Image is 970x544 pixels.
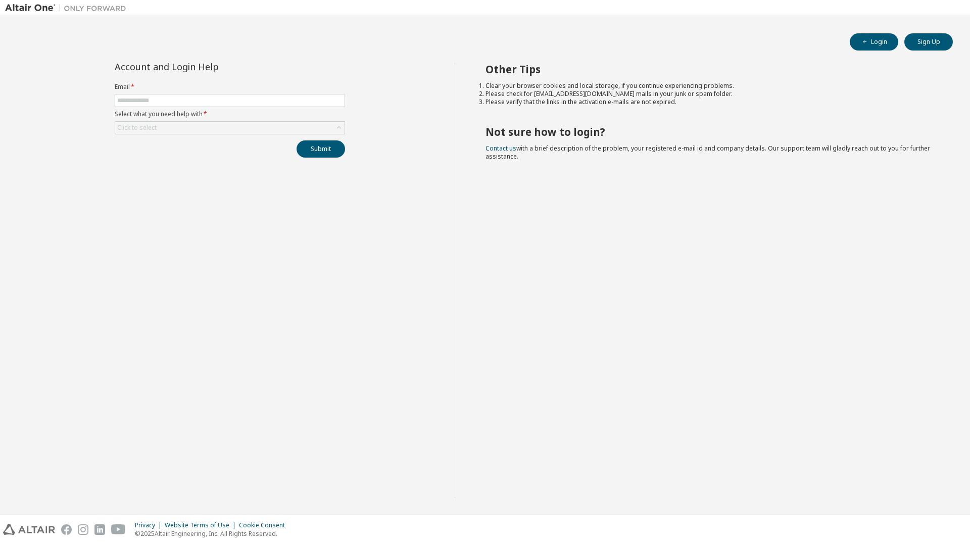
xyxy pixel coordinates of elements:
img: facebook.svg [61,524,72,535]
button: Login [850,33,898,51]
div: Account and Login Help [115,63,299,71]
img: Altair One [5,3,131,13]
label: Email [115,83,345,91]
button: Sign Up [904,33,953,51]
img: altair_logo.svg [3,524,55,535]
h2: Not sure how to login? [486,125,935,138]
img: linkedin.svg [94,524,105,535]
li: Clear your browser cookies and local storage, if you continue experiencing problems. [486,82,935,90]
div: Privacy [135,521,165,529]
li: Please check for [EMAIL_ADDRESS][DOMAIN_NAME] mails in your junk or spam folder. [486,90,935,98]
a: Contact us [486,144,516,153]
label: Select what you need help with [115,110,345,118]
button: Submit [297,140,345,158]
span: with a brief description of the problem, your registered e-mail id and company details. Our suppo... [486,144,930,161]
p: © 2025 Altair Engineering, Inc. All Rights Reserved. [135,529,291,538]
li: Please verify that the links in the activation e-mails are not expired. [486,98,935,106]
div: Click to select [115,122,345,134]
div: Cookie Consent [239,521,291,529]
div: Website Terms of Use [165,521,239,529]
h2: Other Tips [486,63,935,76]
img: instagram.svg [78,524,88,535]
img: youtube.svg [111,524,126,535]
div: Click to select [117,124,157,132]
